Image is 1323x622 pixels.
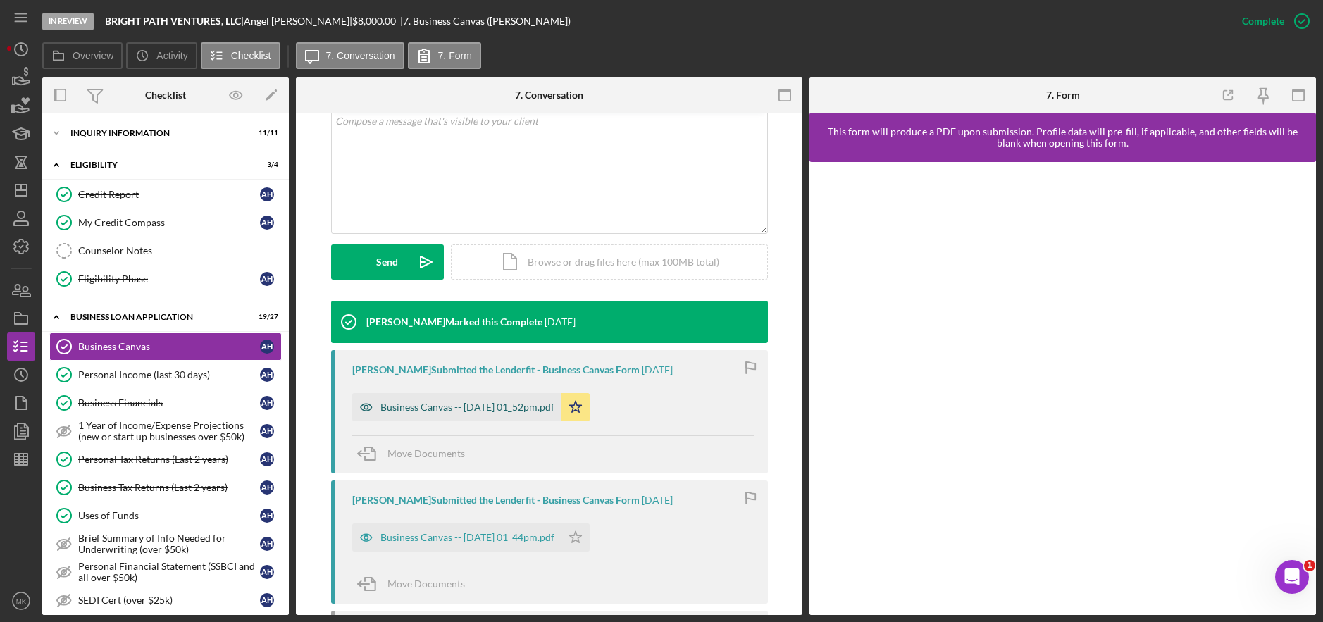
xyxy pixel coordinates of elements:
[78,561,260,583] div: Personal Financial Statement (SSBCI and all over $50k)
[49,209,282,237] a: My Credit CompassAH
[78,245,281,256] div: Counselor Notes
[260,272,274,286] div: A H
[260,216,274,230] div: A H
[49,180,282,209] a: Credit ReportAH
[49,265,282,293] a: Eligibility PhaseAH
[105,15,241,27] b: BRIGHT PATH VENTURES, LLC
[380,532,554,543] div: Business Canvas -- [DATE] 01_44pm.pdf
[400,15,571,27] div: | 7. Business Canvas ([PERSON_NAME])
[352,495,640,506] div: [PERSON_NAME] Submitted the Lenderfit - Business Canvas Form
[253,313,278,321] div: 19 / 27
[296,42,404,69] button: 7. Conversation
[260,368,274,382] div: A H
[16,597,27,605] text: MK
[42,42,123,69] button: Overview
[78,595,260,606] div: SEDI Cert (over $25k)
[352,566,479,602] button: Move Documents
[73,50,113,61] label: Overview
[78,341,260,352] div: Business Canvas
[352,364,640,375] div: [PERSON_NAME] Submitted the Lenderfit - Business Canvas Form
[366,316,542,328] div: [PERSON_NAME] Marked this Complete
[49,417,282,445] a: 1 Year of Income/Expense Projections (new or start up businesses over $50k)AH
[260,187,274,201] div: A H
[49,361,282,389] a: Personal Income (last 30 days)AH
[380,402,554,413] div: Business Canvas -- [DATE] 01_52pm.pdf
[260,537,274,551] div: A H
[387,447,465,459] span: Move Documents
[260,340,274,354] div: A H
[231,50,271,61] label: Checklist
[42,13,94,30] div: In Review
[49,237,282,265] a: Counselor Notes
[105,15,244,27] div: |
[145,89,186,101] div: Checklist
[331,244,444,280] button: Send
[515,89,583,101] div: 7. Conversation
[78,397,260,409] div: Business Financials
[326,50,395,61] label: 7. Conversation
[352,393,590,421] button: Business Canvas -- [DATE] 01_52pm.pdf
[260,565,274,579] div: A H
[376,244,398,280] div: Send
[260,593,274,607] div: A H
[70,161,243,169] div: ELIGIBILITY
[253,129,278,137] div: 11 / 11
[260,452,274,466] div: A H
[78,420,260,442] div: 1 Year of Income/Expense Projections (new or start up businesses over $50k)
[260,396,274,410] div: A H
[352,523,590,552] button: Business Canvas -- [DATE] 01_44pm.pdf
[260,509,274,523] div: A H
[1228,7,1316,35] button: Complete
[438,50,472,61] label: 7. Form
[78,369,260,380] div: Personal Income (last 30 days)
[78,217,260,228] div: My Credit Compass
[49,445,282,473] a: Personal Tax Returns (Last 2 years)AH
[78,510,260,521] div: Uses of Funds
[49,586,282,614] a: SEDI Cert (over $25k)AH
[1046,89,1080,101] div: 7. Form
[253,161,278,169] div: 3 / 4
[49,502,282,530] a: Uses of FundsAH
[1275,560,1309,594] iframe: Intercom live chat
[78,482,260,493] div: Business Tax Returns (Last 2 years)
[201,42,280,69] button: Checklist
[70,129,243,137] div: INQUIRY INFORMATION
[1304,560,1315,571] span: 1
[49,530,282,558] a: Brief Summary of Info Needed for Underwriting (over $50k)AH
[126,42,197,69] button: Activity
[7,587,35,615] button: MK
[78,273,260,285] div: Eligibility Phase
[156,50,187,61] label: Activity
[49,558,282,586] a: Personal Financial Statement (SSBCI and all over $50k)AH
[70,313,243,321] div: BUSINESS LOAN APPLICATION
[78,189,260,200] div: Credit Report
[642,495,673,506] time: 2025-08-12 17:44
[244,15,352,27] div: Angel [PERSON_NAME] |
[816,126,1309,149] div: This form will produce a PDF upon submission. Profile data will pre-fill, if applicable, and othe...
[78,533,260,555] div: Brief Summary of Info Needed for Underwriting (over $50k)
[824,176,1303,601] iframe: Lenderfit form
[78,454,260,465] div: Personal Tax Returns (Last 2 years)
[1242,7,1284,35] div: Complete
[387,578,465,590] span: Move Documents
[49,389,282,417] a: Business FinancialsAH
[408,42,481,69] button: 7. Form
[545,316,576,328] time: 2025-08-13 18:57
[49,473,282,502] a: Business Tax Returns (Last 2 years)AH
[352,436,479,471] button: Move Documents
[642,364,673,375] time: 2025-08-12 17:52
[260,480,274,495] div: A H
[49,332,282,361] a: Business CanvasAH
[260,424,274,438] div: A H
[352,15,400,27] div: $8,000.00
